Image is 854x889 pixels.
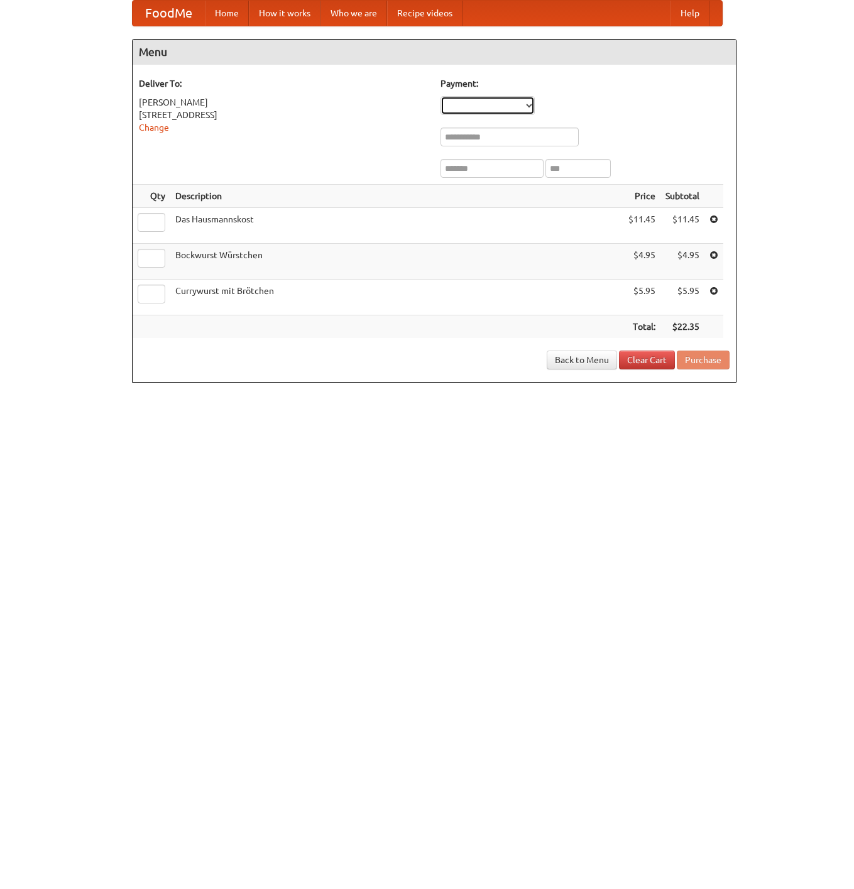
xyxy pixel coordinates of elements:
[170,280,623,315] td: Currywurst mit Brötchen
[133,1,205,26] a: FoodMe
[623,185,660,208] th: Price
[139,77,428,90] h5: Deliver To:
[139,96,428,109] div: [PERSON_NAME]
[133,40,736,65] h4: Menu
[133,185,170,208] th: Qty
[660,315,704,339] th: $22.35
[205,1,249,26] a: Home
[441,77,730,90] h5: Payment:
[623,315,660,339] th: Total:
[660,244,704,280] td: $4.95
[623,244,660,280] td: $4.95
[387,1,463,26] a: Recipe videos
[660,280,704,315] td: $5.95
[139,109,428,121] div: [STREET_ADDRESS]
[547,351,617,369] a: Back to Menu
[320,1,387,26] a: Who we are
[139,123,169,133] a: Change
[619,351,675,369] a: Clear Cart
[677,351,730,369] button: Purchase
[623,208,660,244] td: $11.45
[660,185,704,208] th: Subtotal
[170,244,623,280] td: Bockwurst Würstchen
[170,208,623,244] td: Das Hausmannskost
[623,280,660,315] td: $5.95
[170,185,623,208] th: Description
[660,208,704,244] td: $11.45
[249,1,320,26] a: How it works
[671,1,709,26] a: Help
